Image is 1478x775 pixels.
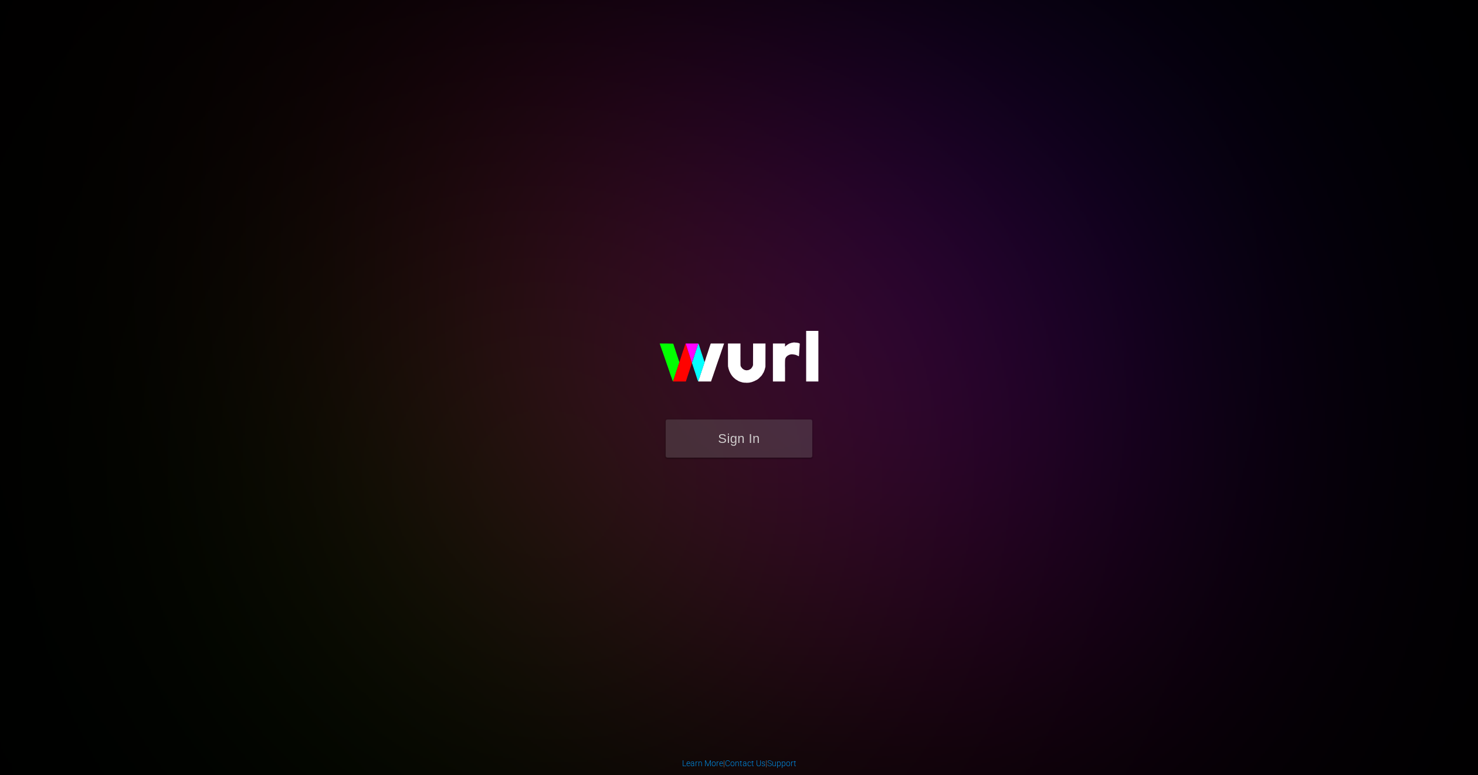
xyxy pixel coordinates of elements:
div: | | [682,757,796,769]
button: Sign In [666,419,812,458]
a: Contact Us [725,759,765,768]
a: Support [767,759,796,768]
a: Learn More [682,759,723,768]
img: wurl-logo-on-black-223613ac3d8ba8fe6dc639794a292ebdb59501304c7dfd60c99c58986ef67473.svg [622,306,856,419]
